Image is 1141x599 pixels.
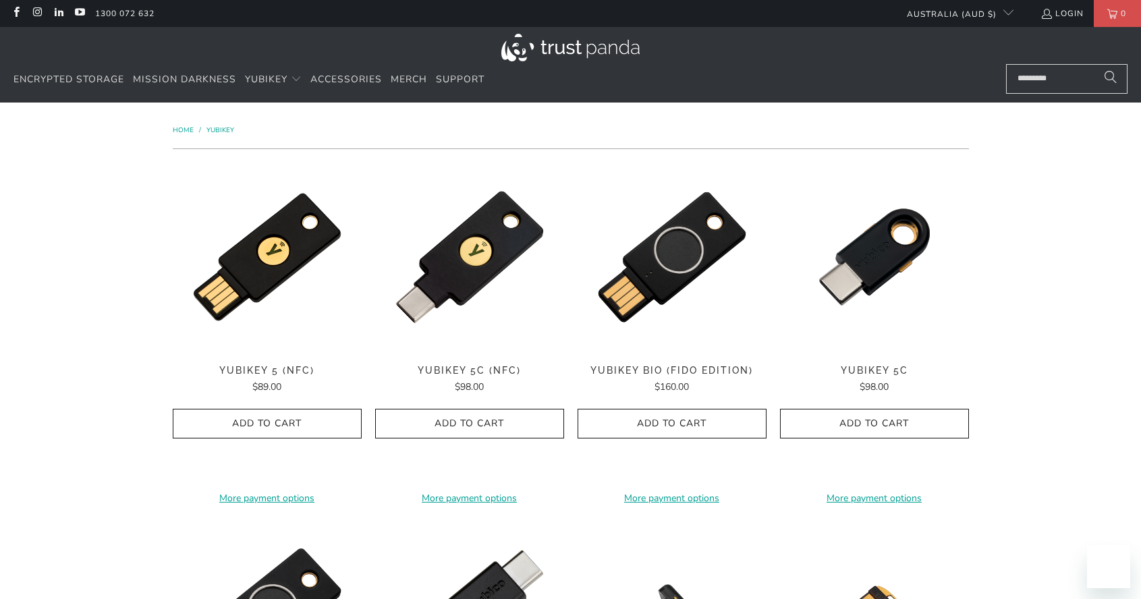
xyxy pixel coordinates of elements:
span: / [199,125,201,135]
a: YubiKey 5C - Trust Panda YubiKey 5C - Trust Panda [780,163,969,351]
span: Add to Cart [389,418,550,430]
a: Accessories [310,64,382,96]
a: More payment options [780,491,969,506]
button: Search [1094,64,1128,94]
a: Login [1040,6,1084,21]
a: YubiKey [206,125,234,135]
img: YubiKey 5C - Trust Panda [780,163,969,351]
span: $160.00 [655,380,689,393]
a: 1300 072 632 [95,6,155,21]
a: More payment options [173,491,362,506]
a: Trust Panda Australia on Facebook [10,8,22,19]
a: Trust Panda Australia on LinkedIn [53,8,64,19]
button: Add to Cart [780,409,969,439]
span: Accessories [310,73,382,86]
a: Support [436,64,484,96]
a: YubiKey 5 (NFC) - Trust Panda YubiKey 5 (NFC) - Trust Panda [173,163,362,351]
span: Add to Cart [794,418,955,430]
iframe: Button to launch messaging window [1087,545,1130,588]
a: YubiKey 5C (NFC) $98.00 [375,365,564,395]
a: YubiKey 5C $98.00 [780,365,969,395]
img: YubiKey 5C (NFC) - Trust Panda [375,163,564,351]
span: Encrypted Storage [13,73,124,86]
button: Add to Cart [578,409,767,439]
span: Mission Darkness [133,73,236,86]
img: YubiKey Bio (FIDO Edition) - Trust Panda [578,163,767,351]
span: Support [436,73,484,86]
span: Add to Cart [592,418,752,430]
nav: Translation missing: en.navigation.header.main_nav [13,64,484,96]
button: Add to Cart [173,409,362,439]
a: More payment options [578,491,767,506]
a: Mission Darkness [133,64,236,96]
a: Encrypted Storage [13,64,124,96]
a: More payment options [375,491,564,506]
a: Trust Panda Australia on YouTube [74,8,85,19]
button: Add to Cart [375,409,564,439]
summary: YubiKey [245,64,302,96]
a: Merch [391,64,427,96]
span: YubiKey Bio (FIDO Edition) [578,365,767,376]
span: Home [173,125,194,135]
a: YubiKey Bio (FIDO Edition) $160.00 [578,365,767,395]
input: Search... [1006,64,1128,94]
span: YubiKey 5C (NFC) [375,365,564,376]
a: Trust Panda Australia on Instagram [31,8,43,19]
span: YubiKey 5C [780,365,969,376]
span: Add to Cart [187,418,347,430]
img: YubiKey 5 (NFC) - Trust Panda [173,163,362,351]
span: YubiKey 5 (NFC) [173,365,362,376]
span: $98.00 [455,380,484,393]
span: YubiKey [245,73,287,86]
span: $98.00 [860,380,889,393]
a: Home [173,125,196,135]
a: YubiKey 5 (NFC) $89.00 [173,365,362,395]
span: $89.00 [252,380,281,393]
a: YubiKey 5C (NFC) - Trust Panda YubiKey 5C (NFC) - Trust Panda [375,163,564,351]
span: Merch [391,73,427,86]
img: Trust Panda Australia [501,34,640,61]
a: YubiKey Bio (FIDO Edition) - Trust Panda YubiKey Bio (FIDO Edition) - Trust Panda [578,163,767,351]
